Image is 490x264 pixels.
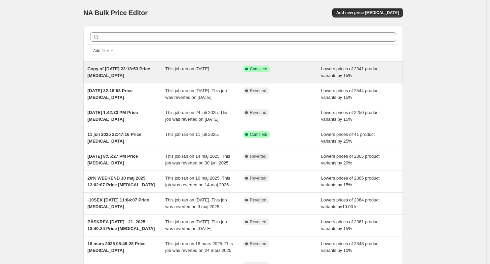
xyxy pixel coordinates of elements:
[250,197,266,203] span: Reverted
[321,176,380,187] span: Lowers prices of 2365 product variants by 15%
[165,132,219,137] span: This job ran on 11 juli 2025.
[165,154,230,165] span: This job ran on 14 maj 2025. This job was reverted on 30 juni 2025.
[165,241,233,253] span: This job ran on 18 mars 2025. This job was reverted on 24 mars 2025.
[87,66,150,78] span: Copy of [DATE] 22:18:53 Price [MEDICAL_DATA]
[165,176,230,187] span: This job ran on 10 maj 2025. This job was reverted on 14 maj 2025.
[87,110,138,122] span: [DATE] 1:42:33 PM Price [MEDICAL_DATA]
[250,154,266,159] span: Reverted
[93,48,109,53] span: Add filter
[321,219,380,231] span: Lowers prices of 2361 product variants by 15%
[250,88,266,93] span: Reverted
[250,132,267,137] span: Complete
[165,110,229,122] span: This job ran on 24 juli 2025. This job was reverted on [DATE].
[332,8,403,17] button: Add new price [MEDICAL_DATA]
[83,9,148,16] span: NA Bulk Price Editor
[321,197,380,209] span: Lowers prices of 2364 product variants by
[250,219,266,225] span: Reverted
[165,219,227,231] span: This job ran on [DATE]. This job was reverted on [DATE].
[87,132,141,144] span: 11 juli 2025 22:47:16 Price [MEDICAL_DATA]
[250,241,266,247] span: Reverted
[165,197,227,209] span: This job ran on [DATE]. This job was reverted on 9 maj 2025.
[165,88,227,100] span: This job ran on [DATE]. This job was reverted on [DATE].
[87,219,155,231] span: PÅSKREA [DATE] - 21. 2025 13:40:24 Price [MEDICAL_DATA]
[250,110,266,115] span: Reverted
[321,110,380,122] span: Lowers prices of 2250 product variants by 15%
[321,241,380,253] span: Lowers prices of 2348 product variants by 10%
[87,241,146,253] span: 18 mars 2025 08:45:28 Price [MEDICAL_DATA]
[321,66,380,78] span: Lowers prices of 2341 product variants by 15%
[87,88,133,100] span: [DATE] 22:18:53 Price [MEDICAL_DATA]
[321,132,375,144] span: Lowers prices of 41 product variants by 25%
[342,204,358,209] span: 10.00 kr
[336,10,399,15] span: Add new price [MEDICAL_DATA]
[87,154,138,165] span: [DATE] 8:55:27 PM Price [MEDICAL_DATA]
[250,176,266,181] span: Reverted
[250,66,267,72] span: Complete
[165,66,211,71] span: This job ran on [DATE].
[87,197,149,209] span: -10SEK [DATE] 11:04:07 Price [MEDICAL_DATA]
[321,154,380,165] span: Lowers prices of 2365 product variants by 20%
[87,176,155,187] span: 20% WEEKEND 10 maj 2025 12:02:07 Price [MEDICAL_DATA]
[321,88,380,100] span: Lowers prices of 2544 product variants by 15%
[90,47,117,55] button: Add filter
